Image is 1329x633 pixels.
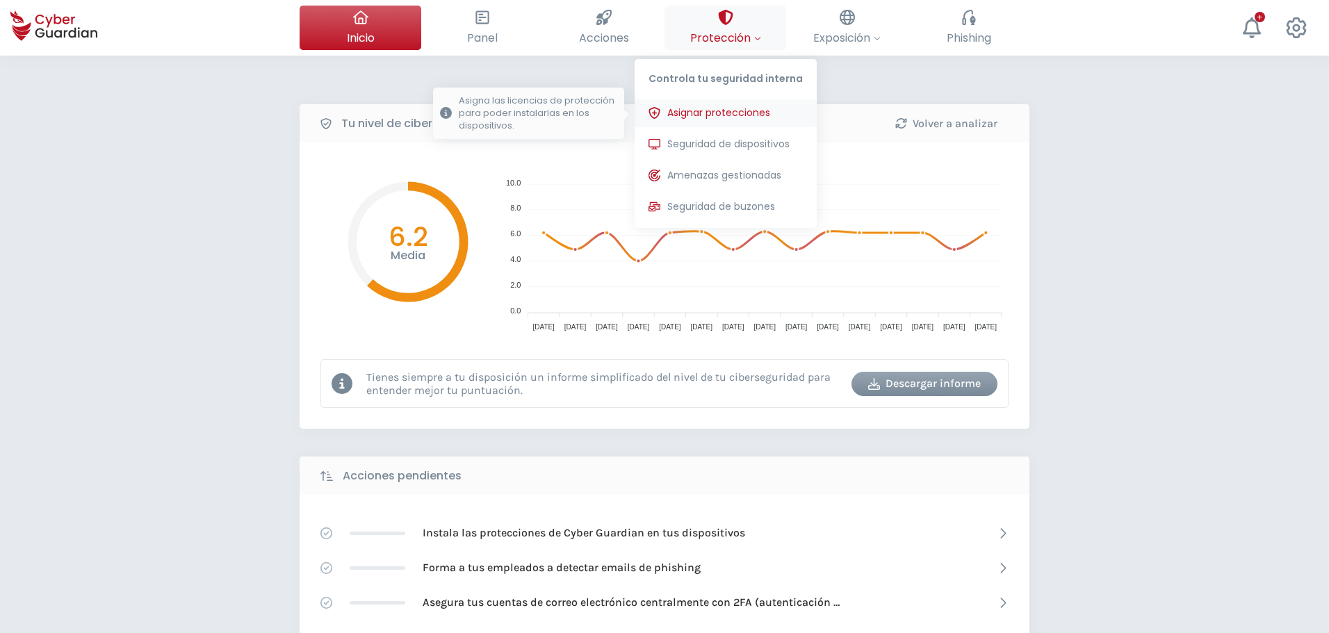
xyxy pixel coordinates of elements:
tspan: [DATE] [753,323,776,331]
span: Panel [467,29,498,47]
span: Inicio [347,29,375,47]
p: Tienes siempre a tu disposición un informe simplificado del nivel de tu ciberseguridad para enten... [366,370,841,397]
button: Descargar informe [851,372,997,396]
div: + [1255,12,1265,22]
span: Seguridad de buzones [667,199,775,214]
button: Asignar proteccionesAsigna las licencias de protección para poder instalarlas en los dispositivos. [635,99,817,127]
span: Asignar protecciones [667,106,770,120]
span: Protección [690,29,761,47]
p: Forma a tus empleados a detectar emails de phishing [423,560,701,575]
tspan: [DATE] [564,323,587,331]
button: Exposición [786,6,908,50]
span: Exposición [813,29,881,47]
button: Phishing [908,6,1029,50]
b: Tu nivel de ciberseguridad [341,115,490,132]
tspan: [DATE] [691,323,713,331]
tspan: [DATE] [880,323,902,331]
button: Acciones [543,6,664,50]
p: Asegura tus cuentas de correo electrónico centralmente con 2FA (autenticación [PERSON_NAME] factor) [423,595,840,610]
tspan: 0.0 [510,306,521,315]
span: Amenazas gestionadas [667,168,781,183]
tspan: [DATE] [659,323,681,331]
tspan: [DATE] [722,323,744,331]
tspan: [DATE] [849,323,871,331]
tspan: [DATE] [975,323,997,331]
div: Volver a analizar [883,115,1009,132]
button: Seguridad de buzones [635,193,817,221]
tspan: [DATE] [628,323,650,331]
button: Volver a analizar [873,111,1019,135]
tspan: 8.0 [510,204,521,212]
span: Acciones [579,29,629,47]
tspan: [DATE] [785,323,808,331]
tspan: [DATE] [912,323,934,331]
tspan: [DATE] [532,323,555,331]
button: Amenazas gestionadas [635,162,817,190]
span: Phishing [947,29,991,47]
p: Controla tu seguridad interna [635,59,817,92]
button: Inicio [300,6,421,50]
b: Acciones pendientes [343,468,462,484]
p: Instala las protecciones de Cyber Guardian en tus dispositivos [423,525,745,541]
button: Seguridad de dispositivos [635,131,817,158]
tspan: [DATE] [943,323,965,331]
tspan: [DATE] [817,323,839,331]
button: ProtecciónControla tu seguridad internaAsignar proteccionesAsigna las licencias de protección par... [664,6,786,50]
tspan: 6.0 [510,229,521,238]
tspan: 10.0 [506,179,521,187]
div: Descargar informe [862,375,987,392]
button: Panel [421,6,543,50]
span: Seguridad de dispositivos [667,137,790,151]
tspan: 4.0 [510,255,521,263]
tspan: 2.0 [510,281,521,289]
tspan: [DATE] [596,323,618,331]
p: Asigna las licencias de protección para poder instalarlas en los dispositivos. [459,94,617,132]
